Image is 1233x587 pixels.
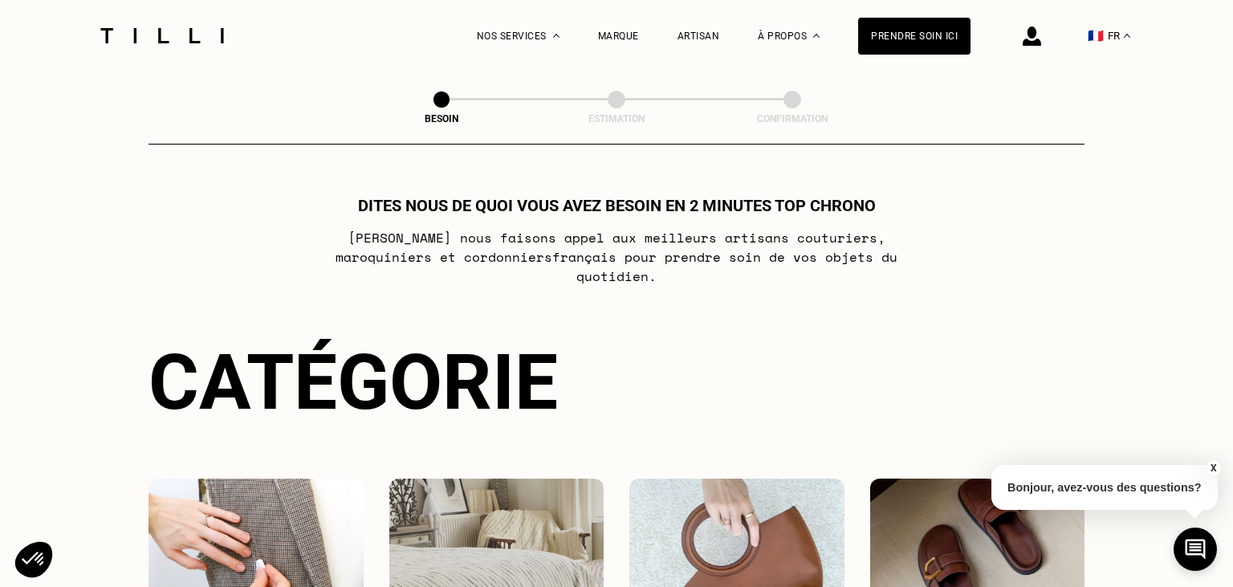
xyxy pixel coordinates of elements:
[858,18,971,55] a: Prendre soin ici
[95,28,230,43] img: Logo du service de couturière Tilli
[1023,26,1041,46] img: icône connexion
[1205,459,1221,477] button: X
[149,337,1084,427] div: Catégorie
[991,465,1218,510] p: Bonjour, avez-vous des questions?
[813,34,820,38] img: Menu déroulant à propos
[712,113,873,124] div: Confirmation
[361,113,522,124] div: Besoin
[1124,34,1130,38] img: menu déroulant
[536,113,697,124] div: Estimation
[1088,28,1104,43] span: 🇫🇷
[299,228,935,286] p: [PERSON_NAME] nous faisons appel aux meilleurs artisans couturiers , maroquiniers et cordonniers ...
[553,34,560,38] img: Menu déroulant
[678,31,720,42] a: Artisan
[358,196,876,215] h1: Dites nous de quoi vous avez besoin en 2 minutes top chrono
[598,31,639,42] a: Marque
